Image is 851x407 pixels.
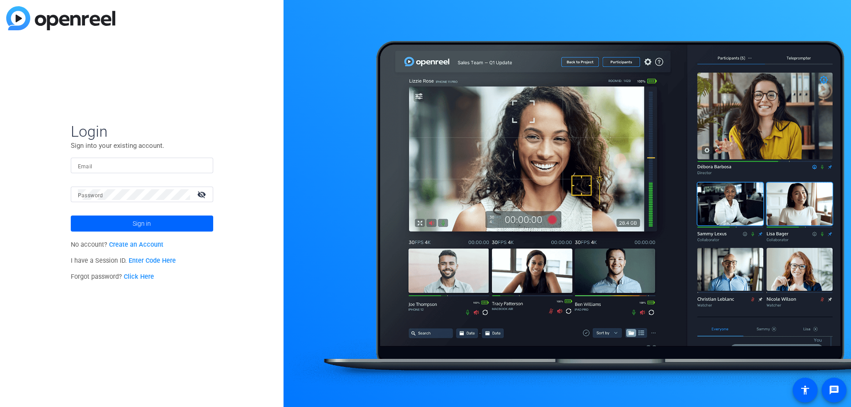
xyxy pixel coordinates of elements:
mat-icon: visibility_off [192,188,213,201]
span: I have a Session ID. [71,257,176,265]
span: Sign in [133,212,151,235]
mat-label: Email [78,163,93,170]
a: Create an Account [109,241,163,248]
input: Enter Email Address [78,160,206,171]
mat-icon: message [829,385,839,395]
span: No account? [71,241,164,248]
button: Sign in [71,216,213,232]
mat-label: Password [78,192,103,199]
span: Login [71,122,213,141]
a: Click Here [124,273,154,281]
mat-icon: accessibility [800,385,810,395]
span: Forgot password? [71,273,154,281]
a: Enter Code Here [129,257,176,265]
img: blue-gradient.svg [6,6,115,30]
p: Sign into your existing account. [71,141,213,151]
